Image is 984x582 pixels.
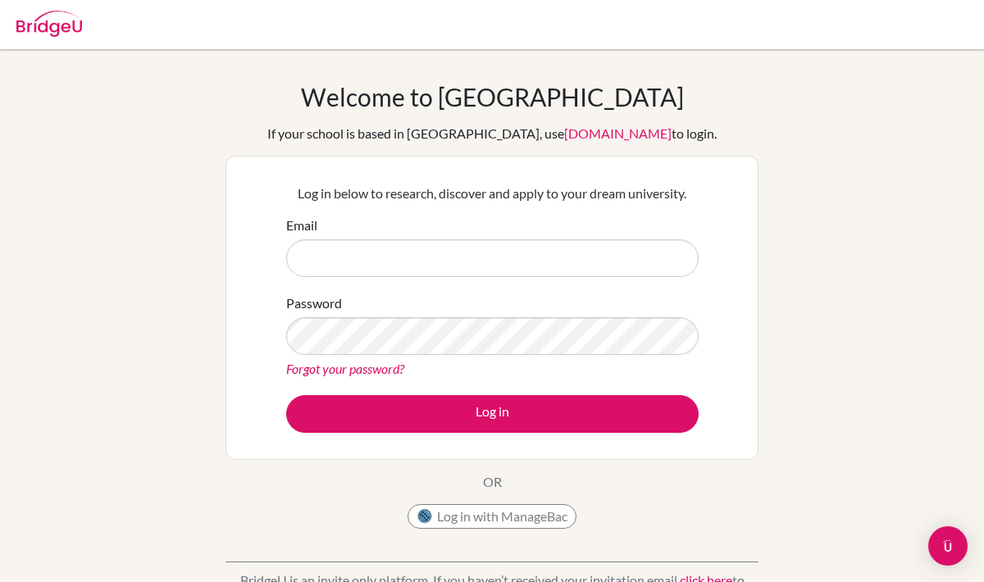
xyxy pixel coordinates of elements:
[483,472,502,492] p: OR
[564,125,672,141] a: [DOMAIN_NAME]
[286,184,699,203] p: Log in below to research, discover and apply to your dream university.
[286,216,317,235] label: Email
[267,124,717,143] div: If your school is based in [GEOGRAPHIC_DATA], use to login.
[286,395,699,433] button: Log in
[286,361,404,376] a: Forgot your password?
[408,504,576,529] button: Log in with ManageBac
[301,82,684,111] h1: Welcome to [GEOGRAPHIC_DATA]
[286,293,342,313] label: Password
[928,526,968,566] div: Open Intercom Messenger
[16,11,82,37] img: Bridge-U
